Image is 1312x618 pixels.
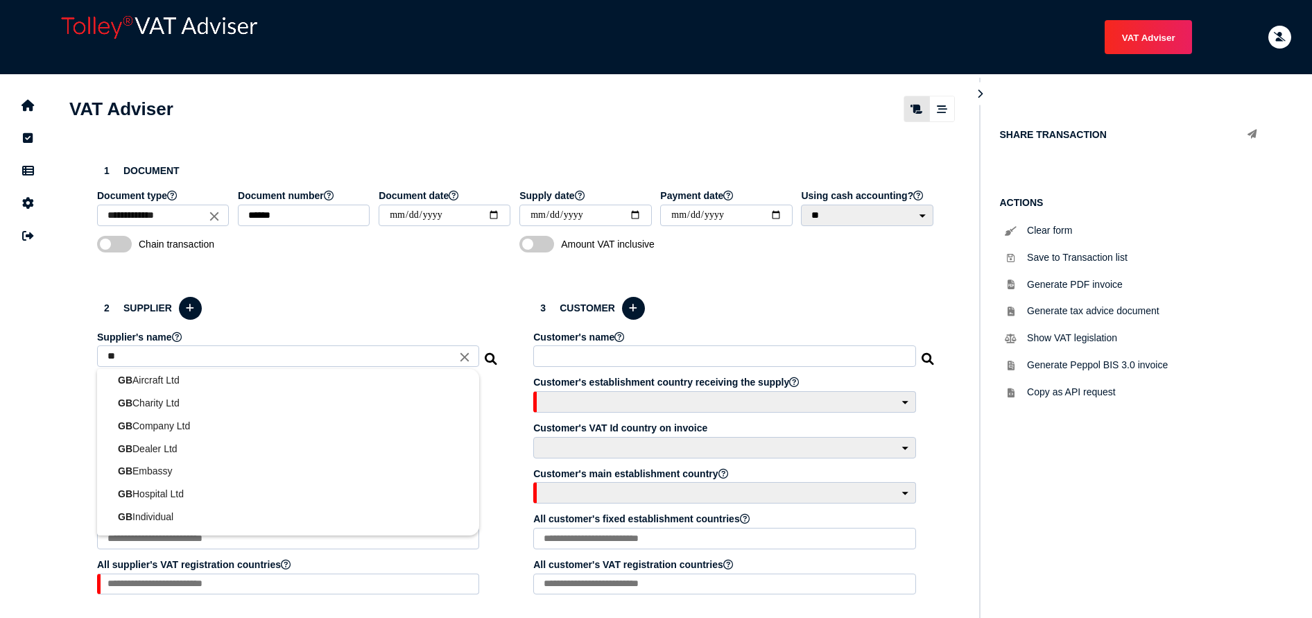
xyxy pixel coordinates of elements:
[108,418,468,434] a: Company Ltd
[108,486,468,501] a: Hospital Ltd
[118,511,132,522] b: GB
[118,465,132,477] b: GB
[118,534,132,545] b: GB
[118,488,132,499] b: GB
[118,375,132,386] b: GB
[108,372,468,388] a: Aircraft Ltd
[108,532,468,547] a: International Body
[118,443,132,454] b: GB
[108,463,468,479] a: Embassy
[457,350,472,365] i: Close
[118,420,132,431] b: GB
[118,397,132,409] b: GB
[108,441,468,456] a: Dealer Ltd
[108,509,468,524] a: Individual
[108,395,468,411] a: Charity Ltd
